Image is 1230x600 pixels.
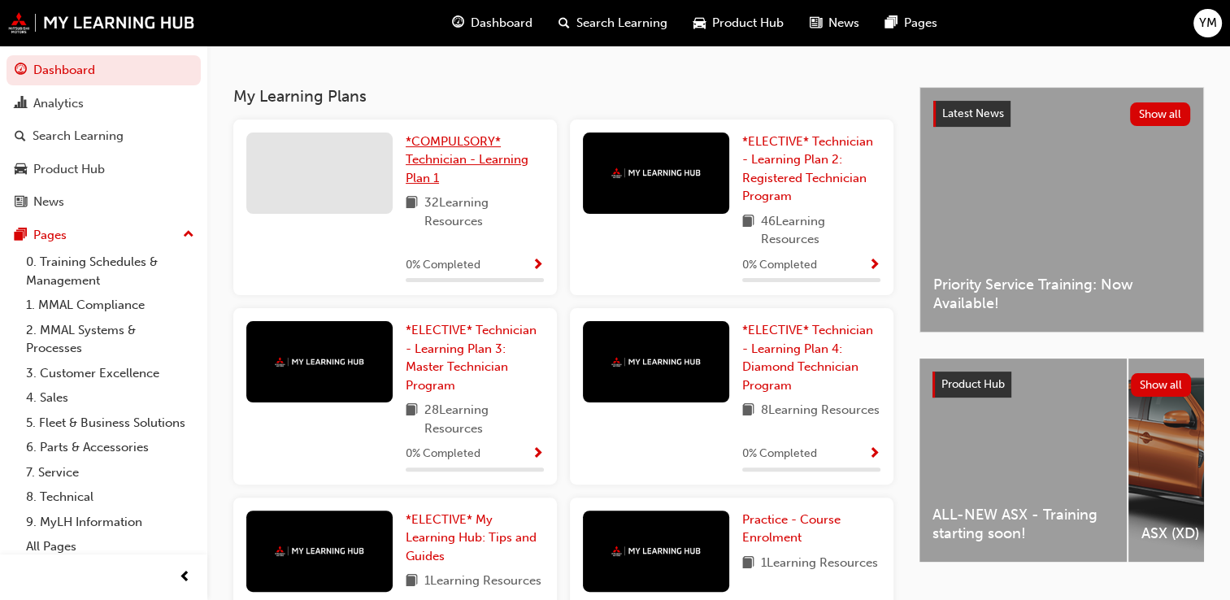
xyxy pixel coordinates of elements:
[545,7,680,40] a: search-iconSearch Learning
[406,511,544,566] a: *ELECTIVE* My Learning Hub: Tips and Guides
[1199,14,1217,33] span: YM
[20,435,201,460] a: 6. Parts & Accessories
[179,567,191,588] span: prev-icon
[576,14,667,33] span: Search Learning
[15,228,27,243] span: pages-icon
[33,94,84,113] div: Analytics
[761,212,880,249] span: 46 Learning Resources
[742,554,754,574] span: book-icon
[7,154,201,185] a: Product Hub
[742,133,880,206] a: *ELECTIVE* Technician - Learning Plan 2: Registered Technician Program
[7,89,201,119] a: Analytics
[439,7,545,40] a: guage-iconDashboard
[742,511,880,547] a: Practice - Course Enrolment
[275,357,364,367] img: mmal
[424,193,544,230] span: 32 Learning Resources
[828,14,859,33] span: News
[919,359,1127,562] a: ALL-NEW ASX - Training starting soon!
[742,134,873,204] span: *ELECTIVE* Technician - Learning Plan 2: Registered Technician Program
[15,63,27,78] span: guage-icon
[941,377,1005,391] span: Product Hub
[742,401,754,421] span: book-icon
[406,321,544,394] a: *ELECTIVE* Technician - Learning Plan 3: Master Technician Program
[406,572,418,592] span: book-icon
[33,226,67,245] div: Pages
[424,401,544,437] span: 28 Learning Resources
[810,13,822,33] span: news-icon
[406,512,537,563] span: *ELECTIVE* My Learning Hub: Tips and Guides
[406,134,528,185] span: *COMPULSORY* Technician - Learning Plan 1
[919,87,1204,333] a: Latest NewsShow allPriority Service Training: Now Available!
[183,224,194,246] span: up-icon
[20,293,201,318] a: 1. MMAL Compliance
[33,193,64,211] div: News
[932,506,1114,542] span: ALL-NEW ASX - Training starting soon!
[15,129,26,144] span: search-icon
[20,534,201,559] a: All Pages
[1193,9,1222,37] button: YM
[406,445,480,463] span: 0 % Completed
[7,220,201,250] button: Pages
[20,510,201,535] a: 9. MyLH Information
[742,323,873,393] span: *ELECTIVE* Technician - Learning Plan 4: Diamond Technician Program
[868,259,880,273] span: Show Progress
[868,447,880,462] span: Show Progress
[742,256,817,275] span: 0 % Completed
[33,127,124,146] div: Search Learning
[15,97,27,111] span: chart-icon
[742,512,841,546] span: Practice - Course Enrolment
[933,101,1190,127] a: Latest NewsShow all
[20,385,201,411] a: 4. Sales
[1130,102,1191,126] button: Show all
[7,52,201,220] button: DashboardAnalyticsSearch LearningProduct HubNews
[406,133,544,188] a: *COMPULSORY* Technician - Learning Plan 1
[942,107,1004,120] span: Latest News
[406,193,418,230] span: book-icon
[20,361,201,386] a: 3. Customer Excellence
[15,195,27,210] span: news-icon
[406,401,418,437] span: book-icon
[761,554,878,574] span: 1 Learning Resources
[532,259,544,273] span: Show Progress
[742,445,817,463] span: 0 % Completed
[20,250,201,293] a: 0. Training Schedules & Management
[611,357,701,367] img: mmal
[611,167,701,178] img: mmal
[275,546,364,556] img: mmal
[532,444,544,464] button: Show Progress
[20,485,201,510] a: 8. Technical
[532,447,544,462] span: Show Progress
[933,276,1190,312] span: Priority Service Training: Now Available!
[20,318,201,361] a: 2. MMAL Systems & Processes
[8,12,195,33] img: mmal
[406,323,537,393] span: *ELECTIVE* Technician - Learning Plan 3: Master Technician Program
[611,546,701,556] img: mmal
[7,55,201,85] a: Dashboard
[233,87,893,106] h3: My Learning Plans
[452,13,464,33] span: guage-icon
[680,7,797,40] a: car-iconProduct Hub
[868,255,880,276] button: Show Progress
[558,13,570,33] span: search-icon
[742,321,880,394] a: *ELECTIVE* Technician - Learning Plan 4: Diamond Technician Program
[33,160,105,179] div: Product Hub
[872,7,950,40] a: pages-iconPages
[471,14,532,33] span: Dashboard
[742,212,754,249] span: book-icon
[797,7,872,40] a: news-iconNews
[15,163,27,177] span: car-icon
[693,13,706,33] span: car-icon
[712,14,784,33] span: Product Hub
[424,572,541,592] span: 1 Learning Resources
[7,121,201,151] a: Search Learning
[885,13,898,33] span: pages-icon
[532,255,544,276] button: Show Progress
[1131,373,1192,397] button: Show all
[406,256,480,275] span: 0 % Completed
[20,411,201,436] a: 5. Fleet & Business Solutions
[7,187,201,217] a: News
[868,444,880,464] button: Show Progress
[20,460,201,485] a: 7. Service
